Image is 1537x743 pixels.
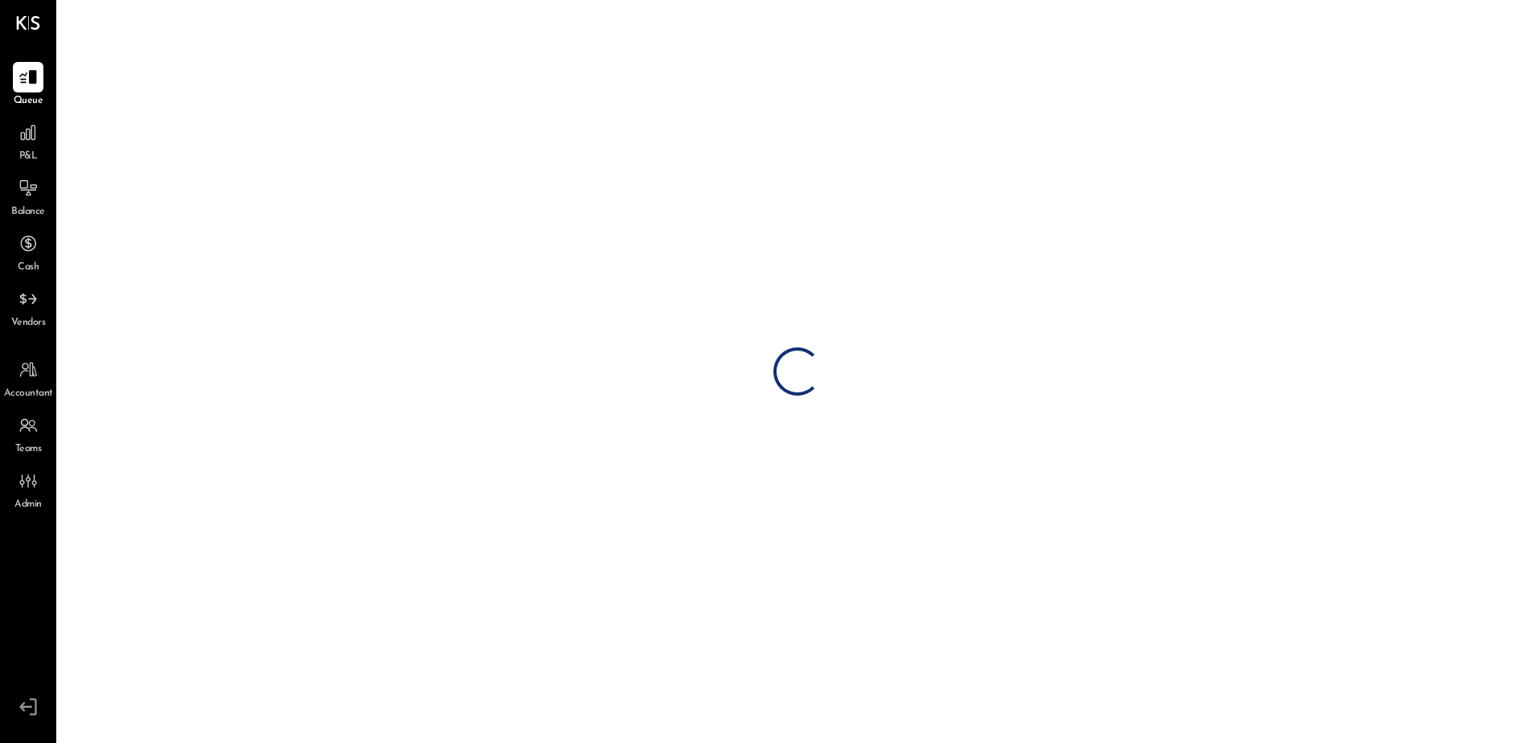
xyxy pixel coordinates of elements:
[18,261,39,275] span: Cash
[1,117,55,164] a: P&L
[1,173,55,220] a: Balance
[11,205,45,220] span: Balance
[19,150,38,164] span: P&L
[1,466,55,512] a: Admin
[1,228,55,275] a: Cash
[15,442,42,457] span: Teams
[1,284,55,330] a: Vendors
[1,410,55,457] a: Teams
[1,62,55,109] a: Queue
[14,94,43,109] span: Queue
[11,316,46,330] span: Vendors
[4,387,53,401] span: Accountant
[1,355,55,401] a: Accountant
[14,498,42,512] span: Admin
